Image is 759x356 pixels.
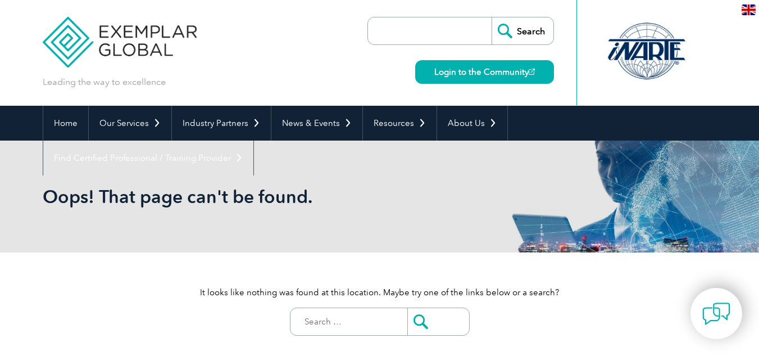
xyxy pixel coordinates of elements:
[702,300,730,328] img: contact-chat.png
[172,106,271,141] a: Industry Partners
[271,106,362,141] a: News & Events
[43,141,253,175] a: Find Certified Professional / Training Provider
[363,106,437,141] a: Resources
[89,106,171,141] a: Our Services
[492,17,553,44] input: Search
[43,76,166,88] p: Leading the way to excellence
[437,106,507,141] a: About Us
[43,286,717,299] p: It looks like nothing was found at this location. Maybe try one of the links below or a search?
[742,4,756,15] img: en
[415,60,554,84] a: Login to the Community
[43,106,88,141] a: Home
[43,186,474,208] h1: Oops! That page can't be found.
[407,308,469,335] input: Submit
[529,69,535,75] img: open_square.png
